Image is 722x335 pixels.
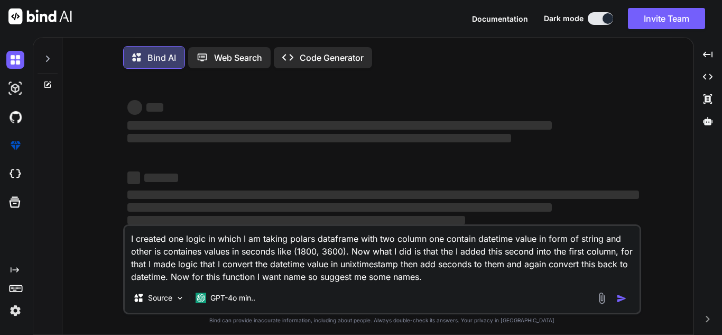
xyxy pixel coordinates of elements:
p: Code Generator [300,51,364,64]
p: Bind can provide inaccurate information, including about people. Always double-check its answers.... [123,316,641,324]
button: Invite Team [628,8,705,29]
p: GPT-4o min.. [210,293,255,303]
span: ‌ [127,171,140,184]
span: ‌ [127,216,465,224]
span: ‌ [127,134,511,142]
img: attachment [596,292,608,304]
span: Dark mode [544,13,584,24]
span: ‌ [127,121,552,130]
span: ‌ [127,191,639,199]
span: ‌ [144,174,178,182]
img: Pick Models [175,294,184,303]
span: ‌ [127,100,142,115]
p: Bind AI [147,51,176,64]
img: githubDark [6,108,24,126]
p: Web Search [214,51,262,64]
span: ‌ [146,103,163,112]
span: ‌ [127,203,552,212]
button: Documentation [472,13,528,24]
img: cloudideIcon [6,165,24,183]
img: Bind AI [8,8,72,24]
img: darkChat [6,51,24,69]
img: settings [6,302,24,320]
img: icon [616,293,627,304]
img: premium [6,137,24,155]
img: GPT-4o mini [196,293,206,303]
span: Documentation [472,14,528,23]
p: Source [148,293,172,303]
img: darkAi-studio [6,79,24,97]
textarea: I created one logic in which I am taking polars dataframe with two column one contain datetime va... [125,226,640,283]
